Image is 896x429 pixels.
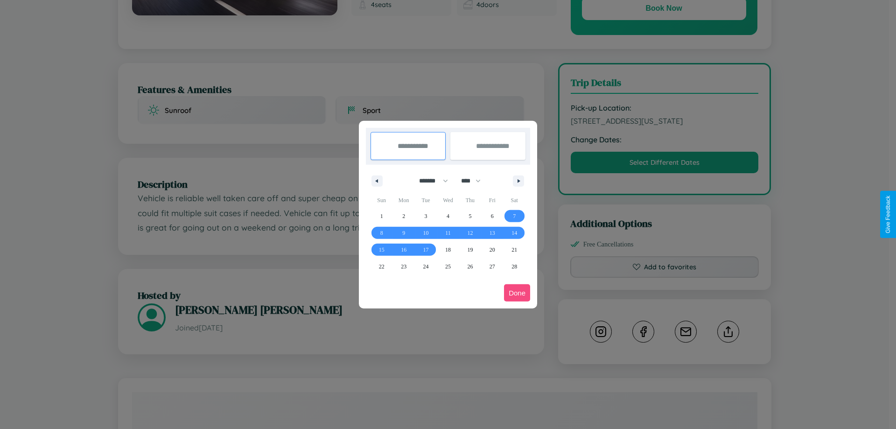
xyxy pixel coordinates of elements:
button: 18 [437,241,459,258]
span: Fri [481,193,503,208]
button: 27 [481,258,503,275]
span: 13 [490,225,495,241]
button: 23 [392,258,414,275]
button: 4 [437,208,459,225]
button: 1 [371,208,392,225]
span: 10 [423,225,429,241]
button: 3 [415,208,437,225]
button: 6 [481,208,503,225]
span: 7 [513,208,516,225]
span: Mon [392,193,414,208]
button: 7 [504,208,525,225]
span: 11 [445,225,451,241]
button: 8 [371,225,392,241]
button: 2 [392,208,414,225]
button: 22 [371,258,392,275]
button: 15 [371,241,392,258]
span: 19 [467,241,473,258]
span: Tue [415,193,437,208]
button: 17 [415,241,437,258]
span: 26 [467,258,473,275]
span: 20 [490,241,495,258]
button: 11 [437,225,459,241]
button: 28 [504,258,525,275]
span: Sat [504,193,525,208]
button: 19 [459,241,481,258]
span: 2 [402,208,405,225]
span: 18 [445,241,451,258]
span: 9 [402,225,405,241]
span: 16 [401,241,406,258]
span: 1 [380,208,383,225]
button: 26 [459,258,481,275]
button: 21 [504,241,525,258]
span: 27 [490,258,495,275]
button: 13 [481,225,503,241]
span: 15 [379,241,385,258]
button: 9 [392,225,414,241]
button: 10 [415,225,437,241]
span: 4 [447,208,449,225]
span: 14 [511,225,517,241]
span: 12 [467,225,473,241]
span: Sun [371,193,392,208]
span: 21 [511,241,517,258]
button: 25 [437,258,459,275]
span: 24 [423,258,429,275]
button: 12 [459,225,481,241]
span: 25 [445,258,451,275]
span: 5 [469,208,471,225]
span: 3 [425,208,427,225]
button: Done [504,284,530,302]
button: 24 [415,258,437,275]
button: 14 [504,225,525,241]
span: 22 [379,258,385,275]
button: 20 [481,241,503,258]
span: 23 [401,258,406,275]
span: 8 [380,225,383,241]
span: 28 [511,258,517,275]
div: Give Feedback [885,196,891,233]
button: 5 [459,208,481,225]
button: 16 [392,241,414,258]
span: 17 [423,241,429,258]
span: 6 [491,208,494,225]
span: Wed [437,193,459,208]
span: Thu [459,193,481,208]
